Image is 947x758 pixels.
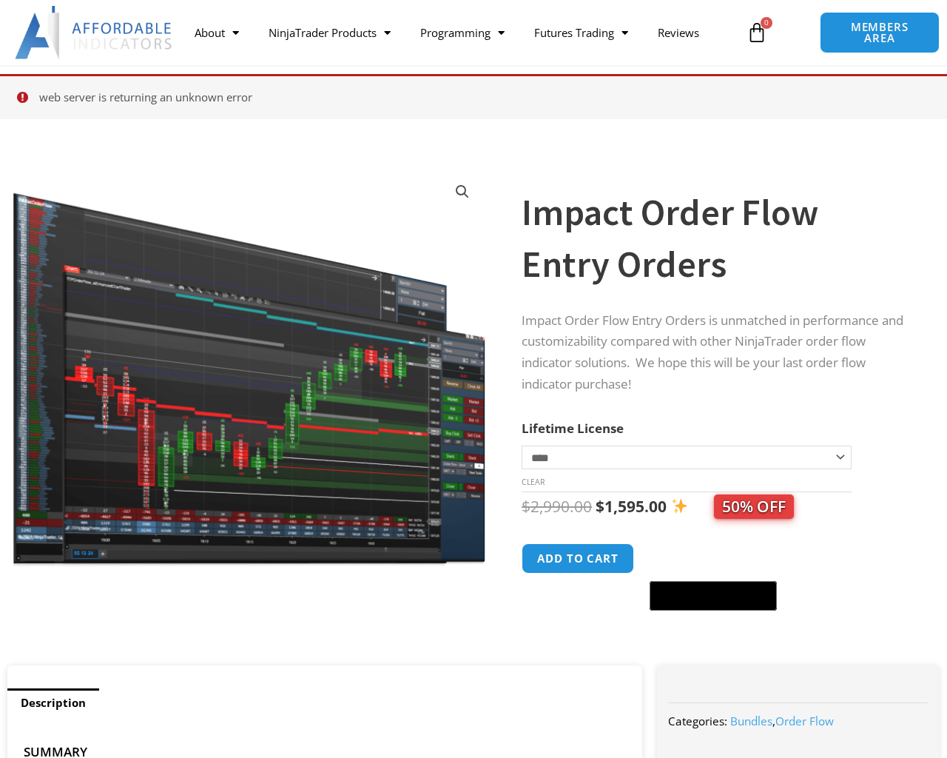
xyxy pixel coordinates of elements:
[724,11,789,54] a: 0
[15,6,174,59] img: LogoAI | Affordable Indicators – NinjaTrader
[522,310,910,396] p: Impact Order Flow Entry Orders is unmatched in performance and customizability compared with othe...
[254,16,405,50] a: NinjaTrader Products
[835,21,924,44] span: MEMBERS AREA
[820,12,940,53] a: MEMBERS AREA
[180,16,254,50] a: About
[596,496,667,517] bdi: 1,595.00
[522,620,910,633] iframe: PayPal Message 1
[650,581,777,611] button: Buy with GPay
[668,714,727,728] span: Categories:
[647,541,780,577] iframe: Secure express checkout frame
[672,498,687,514] img: ✨
[522,496,592,517] bdi: 2,990.00
[39,87,926,108] li: web server is returning an unknown error
[775,714,834,728] a: Order Flow
[449,178,476,205] a: View full-screen image gallery
[7,688,99,717] a: Description
[180,16,738,50] nav: Menu
[519,16,643,50] a: Futures Trading
[405,16,519,50] a: Programming
[522,187,910,290] h1: Impact Order Flow Entry Orders
[522,420,624,437] label: Lifetime License
[596,496,604,517] span: $
[522,477,545,487] a: Clear options
[761,17,772,29] span: 0
[522,543,634,574] button: Add to cart
[714,494,794,519] span: 50% OFF
[730,714,772,728] a: Bundles
[643,16,714,50] a: Reviews
[730,714,834,728] span: ,
[522,496,530,517] span: $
